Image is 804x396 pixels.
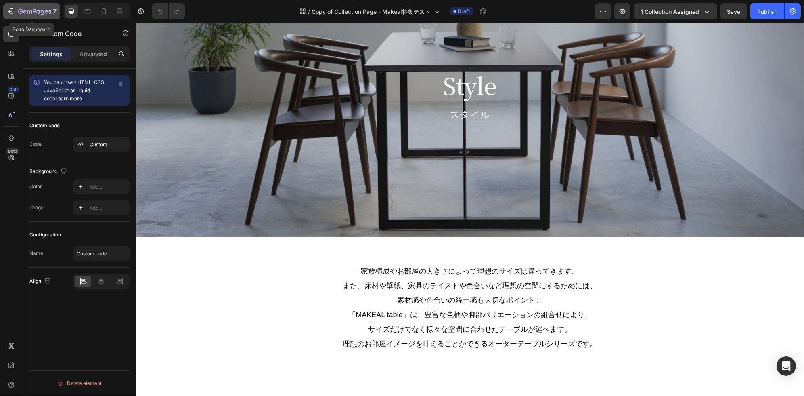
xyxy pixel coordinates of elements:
[458,8,470,15] span: Draft
[152,3,185,19] div: Undo/Redo
[3,3,60,19] button: 7
[720,3,747,19] button: Save
[190,84,479,99] p: スタイル
[727,8,741,15] span: Save
[750,3,784,19] button: Publish
[40,50,63,58] p: Settings
[29,122,60,129] div: Custom code
[80,50,107,58] p: Advanced
[757,7,777,16] div: Publish
[29,250,43,257] div: Name
[777,356,796,376] div: Open Intercom Messenger
[29,276,52,287] div: Align
[53,6,57,16] p: 7
[90,204,128,212] div: Add...
[312,7,431,16] span: Copy of Collection Page - Makeal特集テスト
[29,377,130,390] button: Delete element
[29,204,44,211] div: Image
[57,379,102,388] div: Delete element
[189,46,479,78] h2: Style
[39,29,108,38] p: Custom Code
[55,95,82,101] a: Learn more
[308,7,310,16] span: /
[44,79,105,101] span: You can insert HTML, CSS, JavaScript or Liquid code
[634,3,717,19] button: 1 collection assigned
[8,86,19,93] div: 450
[90,141,128,148] div: Custom
[6,148,19,154] div: Beta
[136,23,804,396] iframe: Design area
[641,7,699,16] span: 1 collection assigned
[90,183,128,191] div: Add...
[29,183,42,190] div: Color
[29,166,69,177] div: Background
[29,141,42,148] div: Code
[29,231,61,238] div: Configuration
